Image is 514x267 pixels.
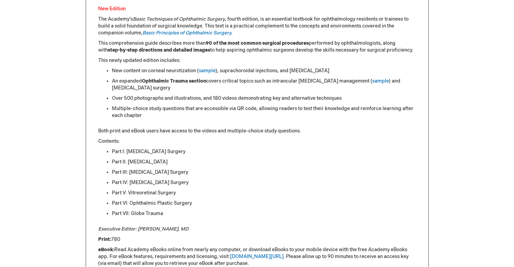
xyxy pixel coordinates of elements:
[142,78,206,84] strong: Ophthalmic Trauma section
[112,159,416,165] li: Part II: [MEDICAL_DATA]
[112,169,416,176] li: Part III: [MEDICAL_DATA] Surgery
[112,200,416,207] li: Part VI: Ophthalmic Plastic Surgery
[142,30,231,36] a: Basic Principles of Ophthalmic Surgery
[98,40,416,54] p: This comprehensive guide describes more than performed by ophthalmologists, along with to help as...
[98,57,416,64] p: This newly updated edition includes:
[108,47,210,53] strong: step-by-step directions and detailed images
[98,247,114,253] strong: eBook:
[98,138,416,145] p: Contents:
[133,16,225,22] em: Basic Techniques of Ophthalmic Surgery
[112,105,416,119] li: Multiple-choice study questions that are accessible via QR code, allowing readers to test their k...
[98,236,416,243] p: 780
[112,210,416,217] li: Part VII: Globe Trauma
[112,95,416,102] li: Over 500 photographs and illustrations, and 180 videos demonstrating key and alternative techniques
[112,190,416,196] li: Part V: Vitreoretinal Surgery
[98,6,126,12] font: New Edition
[142,30,232,36] em: .
[199,68,216,74] a: sample
[112,67,416,74] li: New content on corneal neurotization ( ), suprachoroidal injections, and [MEDICAL_DATA]
[98,246,416,267] p: Read Academy eBooks online from nearly any computer, or download eBooks to your mobile device wit...
[98,128,416,135] p: Both print and eBook users have access to the videos and multiple-choice study questions.
[112,179,416,186] li: Part IV: [MEDICAL_DATA] Surgery
[112,148,416,155] li: Part I: [MEDICAL_DATA] Surgery
[98,226,189,232] em: Executive Editor: [PERSON_NAME], MD
[98,236,111,242] strong: Print:
[372,78,389,84] a: sample
[112,78,416,92] li: An expanded covers critical topics such as intraocular [MEDICAL_DATA] management ( ) and [MEDICAL...
[206,40,309,46] strong: 90 of the most common surgical procedures
[98,16,416,36] p: The Academy’s , fourth edition, is an essential textbook for ophthalmology residents or trainees ...
[230,254,284,259] a: [DOMAIN_NAME][URL]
